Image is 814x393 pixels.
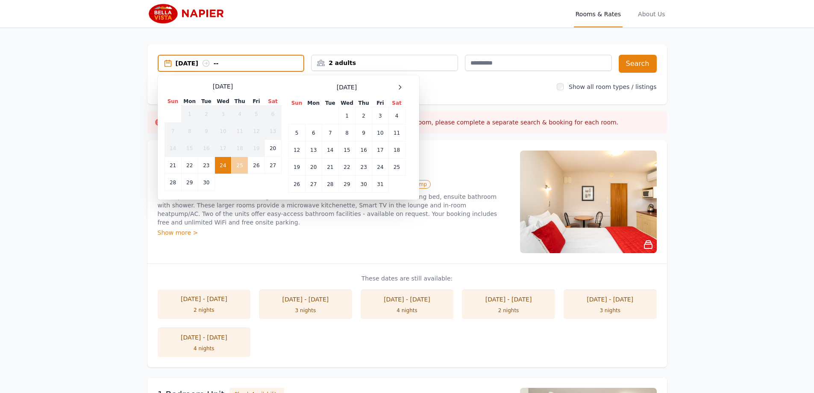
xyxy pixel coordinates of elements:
th: Sat [388,99,405,107]
div: [DATE] - [DATE] [267,295,344,304]
td: 20 [305,159,322,176]
th: Mon [305,99,322,107]
td: 25 [388,159,405,176]
td: 28 [165,174,181,191]
td: 20 [264,140,281,157]
td: 15 [338,142,355,159]
div: 2 nights [166,307,242,313]
th: Thu [232,98,248,106]
div: [DATE] - [DATE] [369,295,445,304]
td: 28 [322,176,338,193]
td: 6 [264,106,281,123]
p: These dates are still available: [158,274,657,283]
td: 30 [356,176,372,193]
td: 23 [198,157,215,174]
td: 30 [198,174,215,191]
div: [DATE] - [DATE] [166,333,242,342]
td: 1 [181,106,198,123]
td: 8 [181,123,198,140]
td: 29 [338,176,355,193]
td: 11 [232,123,248,140]
td: 27 [264,157,281,174]
td: 13 [305,142,322,159]
th: Thu [356,99,372,107]
td: 17 [215,140,231,157]
td: 23 [356,159,372,176]
th: Wed [215,98,231,106]
td: 14 [322,142,338,159]
td: 12 [248,123,264,140]
td: 16 [356,142,372,159]
label: Show all room types / listings [569,83,656,90]
td: 21 [165,157,181,174]
span: [DATE] [337,83,357,92]
td: 5 [288,124,305,142]
td: 1 [338,107,355,124]
div: Show more > [158,228,510,237]
td: 3 [372,107,388,124]
td: 19 [248,140,264,157]
td: 16 [198,140,215,157]
td: 22 [181,157,198,174]
div: [DATE] -- [176,59,304,68]
td: 4 [232,106,248,123]
td: 10 [372,124,388,142]
div: 4 nights [166,345,242,352]
th: Sun [288,99,305,107]
th: Fri [372,99,388,107]
div: 2 nights [470,307,547,314]
td: 29 [181,174,198,191]
td: 5 [248,106,264,123]
th: Sun [165,98,181,106]
td: 3 [215,106,231,123]
span: [DATE] [213,82,233,91]
td: 26 [288,176,305,193]
th: Mon [181,98,198,106]
td: 9 [356,124,372,142]
img: Bella Vista Napier [147,3,229,24]
th: Tue [322,99,338,107]
td: 14 [165,140,181,157]
div: 3 nights [572,307,648,314]
td: 8 [338,124,355,142]
td: 7 [165,123,181,140]
th: Wed [338,99,355,107]
td: 9 [198,123,215,140]
th: Fri [248,98,264,106]
td: 10 [215,123,231,140]
td: 2 [198,106,215,123]
td: 17 [372,142,388,159]
td: 25 [232,157,248,174]
td: 11 [388,124,405,142]
div: [DATE] - [DATE] [166,295,242,303]
td: 2 [356,107,372,124]
td: 31 [372,176,388,193]
td: 26 [248,157,264,174]
td: 13 [264,123,281,140]
td: 19 [288,159,305,176]
td: 4 [388,107,405,124]
div: 4 nights [369,307,445,314]
td: 27 [305,176,322,193]
td: 24 [372,159,388,176]
td: 22 [338,159,355,176]
th: Sat [264,98,281,106]
td: 15 [181,140,198,157]
div: 3 nights [267,307,344,314]
p: Our Superior Studio, located on the ground floor or first floor, offer either a Queen or King bed... [158,192,510,227]
div: 2 adults [311,59,458,67]
td: 24 [215,157,231,174]
div: [DATE] - [DATE] [572,295,648,304]
th: Tue [198,98,215,106]
div: [DATE] - [DATE] [470,295,547,304]
td: 21 [322,159,338,176]
td: 7 [322,124,338,142]
td: 12 [288,142,305,159]
td: 18 [232,140,248,157]
td: 18 [388,142,405,159]
button: Search [619,55,657,73]
td: 6 [305,124,322,142]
